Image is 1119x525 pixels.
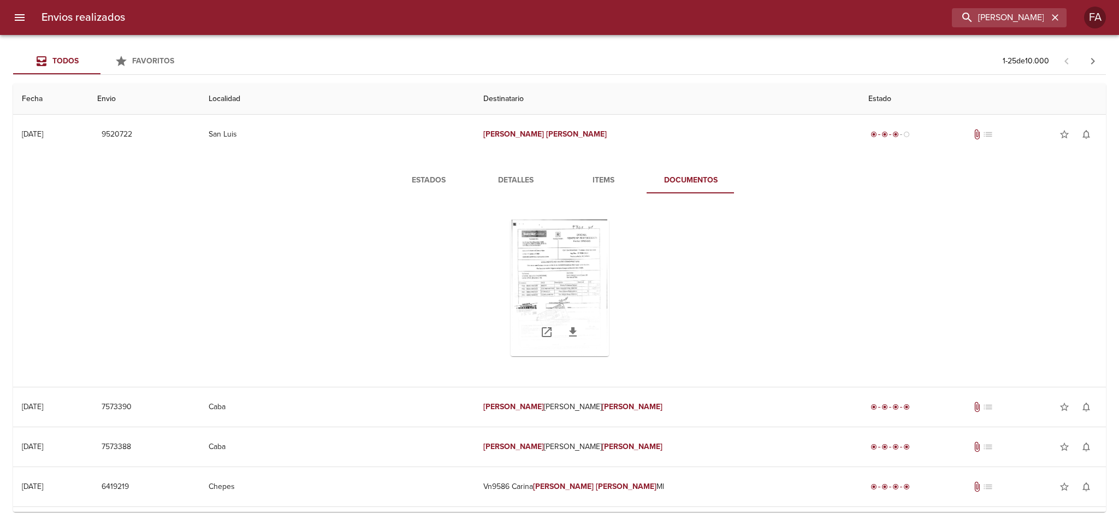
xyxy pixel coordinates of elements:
span: No tiene pedido asociado [982,481,993,492]
td: [PERSON_NAME] [475,427,860,467]
div: En viaje [868,129,912,140]
span: Documentos [654,174,728,187]
div: FA [1084,7,1106,28]
span: Estados [392,174,466,187]
span: radio_button_unchecked [903,131,910,138]
span: radio_button_checked [903,483,910,490]
th: Fecha [13,84,88,115]
span: Tiene documentos adjuntos [972,402,982,412]
em: [PERSON_NAME] [546,129,607,139]
span: Todos [52,56,79,66]
span: 9520722 [102,128,132,141]
em: [PERSON_NAME] [483,442,544,451]
td: Chepes [200,467,475,506]
td: Caba [200,427,475,467]
div: Tabs Envios [13,48,188,74]
div: Abrir información de usuario [1084,7,1106,28]
button: 6419219 [97,477,133,497]
span: star_border [1059,441,1070,452]
span: Detalles [479,174,553,187]
span: radio_button_checked [871,444,877,450]
input: buscar [952,8,1048,27]
button: 9520722 [97,125,137,145]
span: radio_button_checked [892,404,899,410]
span: radio_button_checked [881,131,888,138]
span: radio_button_checked [903,404,910,410]
span: radio_button_checked [903,444,910,450]
span: radio_button_checked [881,404,888,410]
button: Agregar a favoritos [1053,476,1075,498]
div: [DATE] [22,482,43,491]
span: Pagina siguiente [1080,48,1106,74]
span: radio_button_checked [892,483,899,490]
span: notifications_none [1081,481,1092,492]
h6: Envios realizados [42,9,125,26]
td: [PERSON_NAME] [475,387,860,427]
span: radio_button_checked [892,444,899,450]
button: 7573388 [97,437,135,457]
div: Entregado [868,481,912,492]
em: [PERSON_NAME] [602,402,662,411]
span: 6419219 [102,480,129,494]
span: notifications_none [1081,129,1092,140]
a: Descargar [560,319,586,345]
div: Entregado [868,441,912,452]
span: star_border [1059,402,1070,412]
span: notifications_none [1081,402,1092,412]
button: menu [7,4,33,31]
span: radio_button_checked [892,131,899,138]
div: [DATE] [22,402,43,411]
span: radio_button_checked [881,483,888,490]
span: No tiene pedido asociado [982,441,993,452]
em: [PERSON_NAME] [483,402,544,411]
td: San Luis [200,115,475,154]
button: 7573390 [97,397,136,417]
div: Tabs detalle de guia [385,167,735,193]
span: Tiene documentos adjuntos [972,481,982,492]
span: Pagina anterior [1053,55,1080,66]
span: Tiene documentos adjuntos [972,129,982,140]
span: No tiene pedido asociado [982,402,993,412]
div: Entregado [868,402,912,412]
th: Localidad [200,84,475,115]
span: notifications_none [1081,441,1092,452]
span: star_border [1059,481,1070,492]
div: [DATE] [22,129,43,139]
span: radio_button_checked [871,404,877,410]
span: Items [566,174,641,187]
span: radio_button_checked [871,483,877,490]
button: Activar notificaciones [1075,123,1097,145]
button: Activar notificaciones [1075,396,1097,418]
span: radio_button_checked [881,444,888,450]
button: Agregar a favoritos [1053,436,1075,458]
em: [PERSON_NAME] [483,129,544,139]
p: 1 - 25 de 10.000 [1003,56,1049,67]
th: Envio [88,84,200,115]
span: radio_button_checked [871,131,877,138]
span: 7573390 [102,400,132,414]
span: No tiene pedido asociado [982,129,993,140]
a: Abrir [534,319,560,345]
em: [PERSON_NAME] [596,482,656,491]
span: star_border [1059,129,1070,140]
span: 7573388 [102,440,131,454]
span: Tiene documentos adjuntos [972,441,982,452]
span: Favoritos [132,56,174,66]
td: Vn9586 Carina Ml [475,467,860,506]
button: Activar notificaciones [1075,476,1097,498]
button: Activar notificaciones [1075,436,1097,458]
button: Agregar a favoritos [1053,396,1075,418]
button: Agregar a favoritos [1053,123,1075,145]
td: Caba [200,387,475,427]
em: [PERSON_NAME] [533,482,594,491]
div: [DATE] [22,442,43,451]
th: Estado [860,84,1106,115]
em: [PERSON_NAME] [602,442,662,451]
th: Destinatario [475,84,860,115]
